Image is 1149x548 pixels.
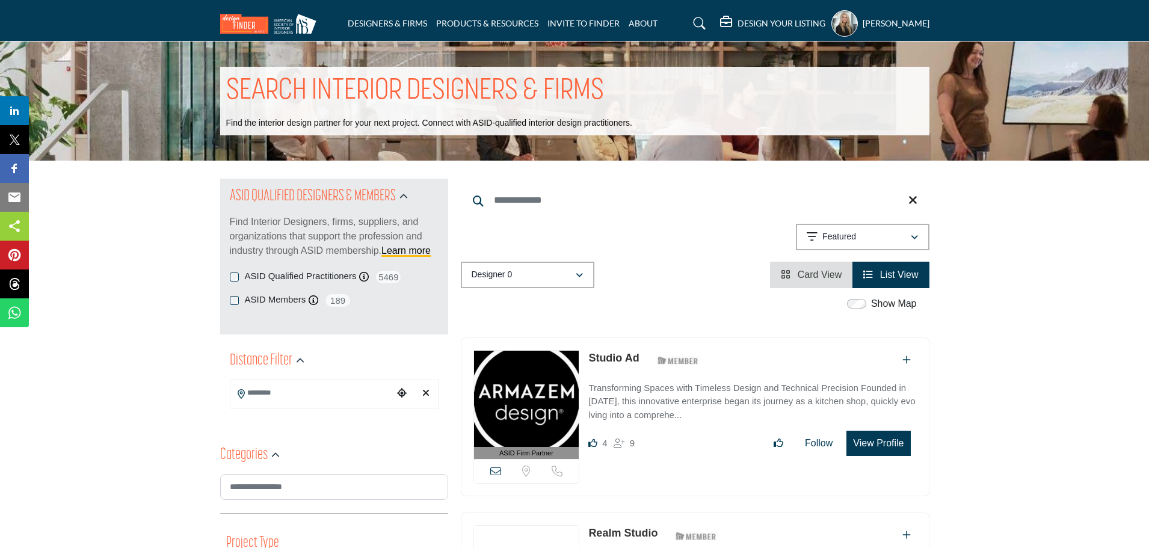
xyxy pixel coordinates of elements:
[220,474,448,500] input: Search Category
[766,431,791,455] button: Like listing
[230,186,396,208] h2: ASID QUALIFIED DESIGNERS & MEMBERS
[588,350,639,366] p: Studio Ad
[461,262,594,288] button: Designer 0
[547,18,620,28] a: INVITE TO FINDER
[436,18,538,28] a: PRODUCTS & RESOURCES
[461,186,929,215] input: Search Keyword
[230,272,239,282] input: ASID Qualified Practitioners checkbox
[226,73,604,110] h1: SEARCH INTERIOR DESIGNERS & FIRMS
[588,352,639,364] a: Studio Ad
[629,18,658,28] a: ABOUT
[417,381,435,407] div: Clear search location
[738,18,825,29] h5: DESIGN YOUR LISTING
[797,431,840,455] button: Follow
[324,293,351,308] span: 189
[588,374,916,422] a: Transforming Spaces with Timeless Design and Technical Precision Founded in [DATE], this innovati...
[798,269,842,280] span: Card View
[381,245,431,256] a: Learn more
[348,18,427,28] a: DESIGNERS & FIRMS
[588,439,597,448] i: Likes
[499,448,553,458] span: ASID Firm Partner
[602,438,607,448] span: 4
[614,436,635,451] div: Followers
[852,262,929,288] li: List View
[682,14,713,33] a: Search
[393,381,411,407] div: Choose your current location
[822,231,856,243] p: Featured
[770,262,852,288] li: Card View
[588,527,658,539] a: Realm Studio
[472,269,513,281] p: Designer 0
[651,353,705,368] img: ASID Members Badge Icon
[220,14,322,34] img: Site Logo
[245,269,357,283] label: ASID Qualified Practitioners
[230,215,439,258] p: Find Interior Designers, firms, suppliers, and organizations that support the profession and indu...
[880,269,919,280] span: List View
[863,17,929,29] h5: [PERSON_NAME]
[831,10,858,37] button: Show hide supplier dropdown
[474,351,579,447] img: Studio Ad
[474,351,579,460] a: ASID Firm Partner
[863,269,918,280] a: View List
[588,525,658,541] p: Realm Studio
[846,431,910,456] button: View Profile
[781,269,842,280] a: View Card
[669,528,723,543] img: ASID Members Badge Icon
[902,530,911,540] a: Add To List
[230,296,239,305] input: ASID Members checkbox
[245,293,306,307] label: ASID Members
[375,269,402,285] span: 5469
[230,350,292,372] h2: Distance Filter
[226,117,632,129] p: Find the interior design partner for your next project. Connect with ASID-qualified interior desi...
[871,297,917,311] label: Show Map
[588,381,916,422] p: Transforming Spaces with Timeless Design and Technical Precision Founded in [DATE], this innovati...
[220,445,268,466] h2: Categories
[230,381,393,405] input: Search Location
[902,355,911,365] a: Add To List
[720,16,825,31] div: DESIGN YOUR LISTING
[630,438,635,448] span: 9
[796,224,929,250] button: Featured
